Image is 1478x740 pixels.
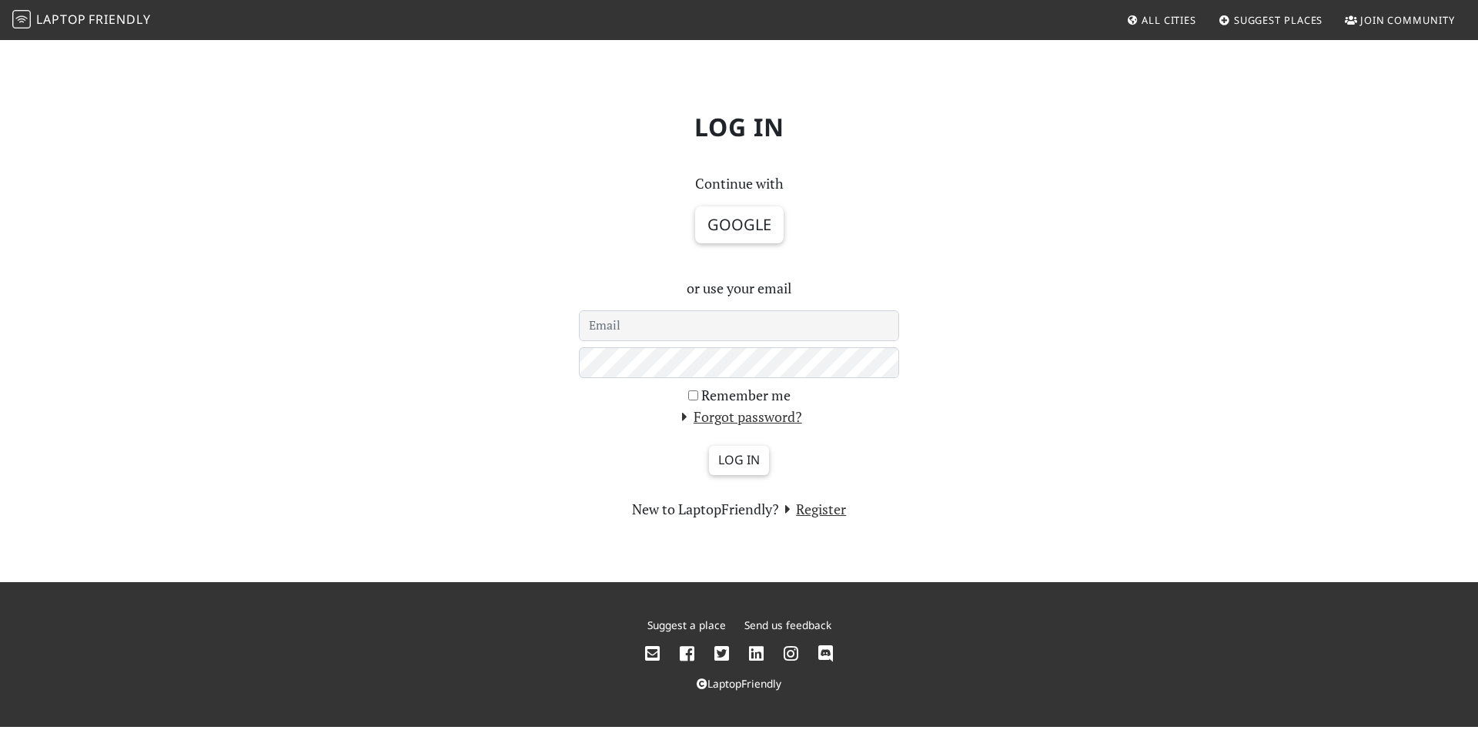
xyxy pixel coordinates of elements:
a: Register [779,500,847,518]
span: Friendly [89,11,150,28]
a: Suggest a place [647,618,726,632]
input: Email [579,310,899,341]
a: Join Community [1339,6,1461,34]
span: Laptop [36,11,86,28]
input: Log in [709,446,769,475]
label: Remember me [701,384,791,407]
span: Suggest Places [1234,13,1323,27]
h1: Log in [231,100,1247,154]
section: New to LaptopFriendly? [579,498,899,521]
a: All Cities [1120,6,1202,34]
a: Suggest Places [1212,6,1329,34]
a: LaptopFriendly [697,676,781,691]
span: Join Community [1360,13,1455,27]
p: or use your email [579,277,899,300]
p: Continue with [579,172,899,195]
a: Forgot password? [676,407,802,426]
img: LaptopFriendly [12,10,31,28]
span: All Cities [1142,13,1196,27]
a: Send us feedback [744,618,831,632]
button: Google [695,206,784,243]
a: LaptopFriendly LaptopFriendly [12,7,151,34]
